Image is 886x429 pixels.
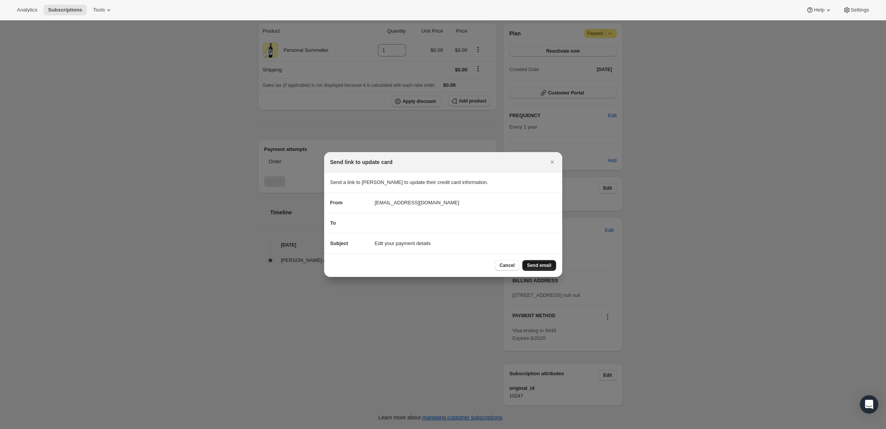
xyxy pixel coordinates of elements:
div: Open Intercom Messenger [860,395,878,414]
span: Tools [93,7,105,13]
span: Subject [330,240,348,246]
span: Cancel [500,262,515,268]
span: [EMAIL_ADDRESS][DOMAIN_NAME] [375,199,459,207]
button: Send email [522,260,556,271]
span: Edit your payment details [375,240,431,247]
span: Settings [851,7,869,13]
p: Send a link to [PERSON_NAME] to update their credit card information. [330,179,556,186]
button: Cancel [495,260,519,271]
span: Analytics [17,7,37,13]
span: Send email [527,262,551,268]
button: Tools [88,5,117,15]
span: To [330,220,336,226]
span: Help [814,7,824,13]
span: From [330,200,343,205]
span: Subscriptions [48,7,82,13]
button: Close [547,157,558,167]
button: Analytics [12,5,42,15]
button: Help [802,5,836,15]
button: Subscriptions [43,5,87,15]
h2: Send link to update card [330,158,393,166]
button: Settings [838,5,874,15]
